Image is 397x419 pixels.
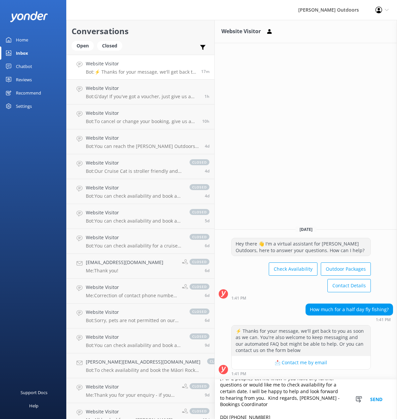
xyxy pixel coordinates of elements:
p: Bot: You can check availability and book a cruise to the Māori Rock Carvings directly through our... [86,218,183,224]
p: Bot: To cancel or change your booking, give us a call at [PHONE_NUMBER] and follow up with an ema... [86,118,197,124]
div: Sep 28 2025 01:41pm (UTC +12:00) Pacific/Auckland [231,296,371,300]
span: Sep 21 2025 02:26pm (UTC +12:00) Pacific/Auckland [205,293,209,298]
p: Bot: ⚡ Thanks for your message, we'll get back to you as soon as we can. You're also welcome to k... [86,69,196,75]
span: Sep 28 2025 03:20am (UTC +12:00) Pacific/Auckland [202,118,209,124]
button: Send [364,380,389,419]
div: Reviews [16,73,32,86]
h4: Website Visitor [86,383,177,390]
a: Open [72,42,97,49]
div: Open [72,41,94,51]
span: closed [190,383,209,389]
h4: Website Visitor [86,234,183,241]
span: closed [190,333,209,339]
a: Website VisitorMe:Correction of contact phone number: [PERSON_NAME] Office: 073780623. Sorry.clos... [67,279,214,304]
button: Contact Details [327,279,371,292]
h4: [EMAIL_ADDRESS][DOMAIN_NAME] [86,259,163,266]
span: closed [190,159,209,165]
a: Website VisitorBot:You can check availability for a cruise to the Māori Rock Carvings by visiting... [67,229,214,254]
span: Sep 23 2025 04:14pm (UTC +12:00) Pacific/Auckland [205,193,209,199]
div: Inbox [16,46,28,60]
h4: Website Visitor [86,408,177,415]
h4: Website Visitor [86,209,183,216]
div: ⚡ Thanks for your message, we'll get back to you as soon as we can. You're also welcome to keep m... [232,325,370,356]
p: Me: Thank you! [86,268,163,274]
h4: Website Visitor [86,159,183,167]
h2: Conversations [72,25,209,37]
span: Sep 23 2025 11:07pm (UTC +12:00) Pacific/Auckland [205,168,209,174]
div: Help [29,399,38,412]
span: Sep 21 2025 01:39pm (UTC +12:00) Pacific/Auckland [205,317,209,323]
span: closed [190,184,209,190]
img: yonder-white-logo.png [10,11,48,22]
h4: Website Visitor [86,309,183,316]
strong: 1:41 PM [231,296,246,300]
span: Sep 19 2025 12:46pm (UTC +12:00) Pacific/Auckland [205,342,209,348]
div: Hey there 👋 I'm a virtual assistant for [PERSON_NAME] Outdoors, here to answer your questions. Ho... [232,238,370,256]
a: [EMAIL_ADDRESS][DOMAIN_NAME]Me:Thank you!closed6d [67,254,214,279]
span: closed [190,259,209,265]
div: Closed [97,41,122,51]
p: Bot: To check availability and book the Māori Rock Carvings Cruise, you can visit [URL][DOMAIN_NA... [86,367,200,373]
div: Chatbot [16,60,32,73]
div: How much for a half day fly fishing? [306,304,393,315]
a: Website VisitorBot:To cancel or change your booking, give us a call at [PHONE_NUMBER] and follow ... [67,105,214,129]
h4: Website Visitor [86,184,183,191]
button: Check Availability [269,262,317,276]
span: Sep 24 2025 10:34am (UTC +12:00) Pacific/Auckland [205,143,209,149]
a: Website VisitorBot:Sorry, pets are not permitted on our cruises.closed6d [67,304,214,328]
p: Bot: Sorry, pets are not permitted on our cruises. [86,317,183,323]
textarea: Hello, thank you for your enquiry regarding Fly Fishing. We would be delighted to organise Fly Fi... [215,380,397,419]
span: Sep 22 2025 09:11am (UTC +12:00) Pacific/Auckland [205,243,209,248]
span: Sep 19 2025 08:37am (UTC +12:00) Pacific/Auckland [205,392,209,398]
p: Bot: G'day! If you've got a voucher, just give us a call at [PHONE_NUMBER] to redeem and confirm ... [86,94,199,100]
strong: 1:41 PM [376,318,391,322]
span: Sep 28 2025 01:41pm (UTC +12:00) Pacific/Auckland [201,69,209,74]
span: Sep 22 2025 08:32pm (UTC +12:00) Pacific/Auckland [205,218,209,224]
span: [DATE] [296,227,316,232]
div: Recommend [16,86,41,100]
p: Bot: Our Cruise Cat is stroller friendly and can accommodate wheelchair access, but it does depen... [86,168,183,174]
span: Sep 28 2025 12:01pm (UTC +12:00) Pacific/Auckland [204,94,209,99]
span: closed [207,358,227,364]
span: closed [190,234,209,240]
strong: 1:41 PM [231,372,246,376]
a: Website VisitorBot:⚡ Thanks for your message, we'll get back to you as soon as we can. You're als... [67,55,214,80]
a: Website VisitorBot:You can reach the [PERSON_NAME] Outdoors team at [PHONE_NUMBER], [PHONE_NUMBER... [67,129,214,154]
a: Website VisitorBot:G'day! If you've got a voucher, just give us a call at [PHONE_NUMBER] to redee... [67,80,214,105]
p: Bot: You can check availability and book a cruise to the Māori Rock Carvings directly through our... [86,193,183,199]
h4: Website Visitor [86,333,183,341]
h3: Website Visitor [221,27,261,36]
h4: Website Visitor [86,109,197,117]
a: Website VisitorBot:You can check availability and book a cruise to the Māori Rock Carvings direct... [67,204,214,229]
a: [PERSON_NAME][EMAIL_ADDRESS][DOMAIN_NAME]Bot:To check availability and book the Māori Rock Carvin... [67,353,214,378]
h4: Website Visitor [86,284,177,291]
p: Me: Correction of contact phone number: [PERSON_NAME] Office: 073780623. Sorry. [86,293,177,299]
p: Bot: You can reach the [PERSON_NAME] Outdoors team at [PHONE_NUMBER], [PHONE_NUMBER] (within [GEO... [86,143,200,149]
div: Home [16,33,28,46]
h4: [PERSON_NAME][EMAIL_ADDRESS][DOMAIN_NAME] [86,358,200,366]
a: Website VisitorBot:You can check availability and book a cruise to the Māori Rock Carvings direct... [67,328,214,353]
button: 📩 Contact me by email [232,356,370,369]
div: Sep 28 2025 01:41pm (UTC +12:00) Pacific/Auckland [306,317,393,322]
a: Website VisitorMe:Thank you for your enquiry - if you email me [EMAIL_ADDRESS][DOMAIN_NAME] or ca... [67,378,214,403]
h4: Website Visitor [86,85,199,92]
p: Bot: You can check availability and book a cruise to the Māori Rock Carvings directly through our... [86,342,183,348]
div: Support Docs [21,386,47,399]
span: Sep 21 2025 03:30pm (UTC +12:00) Pacific/Auckland [205,268,209,273]
span: closed [190,309,209,314]
a: Website VisitorBot:Our Cruise Cat is stroller friendly and can accommodate wheelchair access, but... [67,154,214,179]
div: Sep 28 2025 01:41pm (UTC +12:00) Pacific/Auckland [231,371,371,376]
h4: Website Visitor [86,60,196,67]
span: closed [190,284,209,290]
button: Outdoor Packages [321,262,371,276]
p: Me: Thank you for your enquiry - if you email me [EMAIL_ADDRESS][DOMAIN_NAME] or call [PHONE_NUMB... [86,392,177,398]
span: closed [190,209,209,215]
div: Settings [16,100,32,113]
h4: Website Visitor [86,134,200,142]
span: closed [190,408,209,414]
p: Bot: You can check availability for a cruise to the Māori Rock Carvings by visiting [URL][DOMAIN_... [86,243,183,249]
a: Closed [97,42,126,49]
a: Website VisitorBot:You can check availability and book a cruise to the Māori Rock Carvings direct... [67,179,214,204]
